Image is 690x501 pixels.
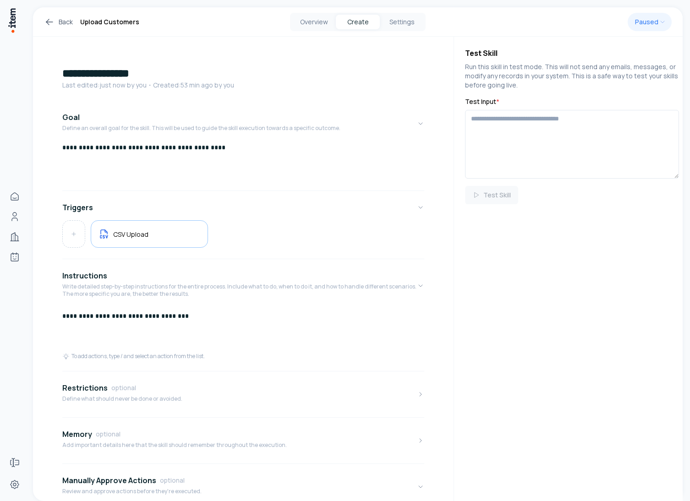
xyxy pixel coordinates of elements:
[62,441,287,449] p: Add important details here that the skill should remember throughout the execution.
[62,202,93,213] h4: Triggers
[5,248,24,266] a: Agents
[62,488,202,495] p: Review and approve actions before they're executed.
[7,7,16,33] img: Item Brain Logo
[160,476,185,485] span: optional
[5,453,24,472] a: Forms
[62,220,424,255] div: Triggers
[62,475,156,486] h4: Manually Approve Actions
[465,48,679,59] h4: Test Skill
[380,15,424,29] button: Settings
[62,263,424,309] button: InstructionsWrite detailed step-by-step instructions for the entire process. Include what to do, ...
[62,429,92,440] h4: Memory
[62,104,424,143] button: GoalDefine an overall goal for the skill. This will be used to guide the skill execution towards ...
[465,62,679,90] p: Run this skill in test mode. This will not send any emails, messages, or modify any records in yo...
[62,421,424,460] button: MemoryoptionalAdd important details here that the skill should remember throughout the execution.
[62,125,340,132] p: Define an overall goal for the skill. This will be used to guide the skill execution towards a sp...
[62,270,107,281] h4: Instructions
[5,228,24,246] a: Companies
[62,143,424,187] div: GoalDefine an overall goal for the skill. This will be used to guide the skill execution towards ...
[62,195,424,220] button: Triggers
[62,283,417,298] p: Write detailed step-by-step instructions for the entire process. Include what to do, when to do i...
[292,15,336,29] button: Overview
[80,16,139,27] h1: Upload Customers
[111,383,136,392] span: optional
[113,230,148,239] h5: CSV Upload
[62,395,182,403] p: Define what should never be done or avoided.
[62,112,80,123] h4: Goal
[5,475,24,494] a: Settings
[62,382,108,393] h4: Restrictions
[44,16,73,27] a: Back
[5,207,24,226] a: Contacts
[62,81,424,90] p: Last edited: just now by you ・Created: 53 min ago by you
[465,97,679,106] label: Test Input
[62,309,424,367] div: InstructionsWrite detailed step-by-step instructions for the entire process. Include what to do, ...
[336,15,380,29] button: Create
[5,187,24,206] a: Home
[62,375,424,414] button: RestrictionsoptionalDefine what should never be done or avoided.
[96,430,120,439] span: optional
[62,353,205,360] div: To add actions, type / and select an action from the list.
